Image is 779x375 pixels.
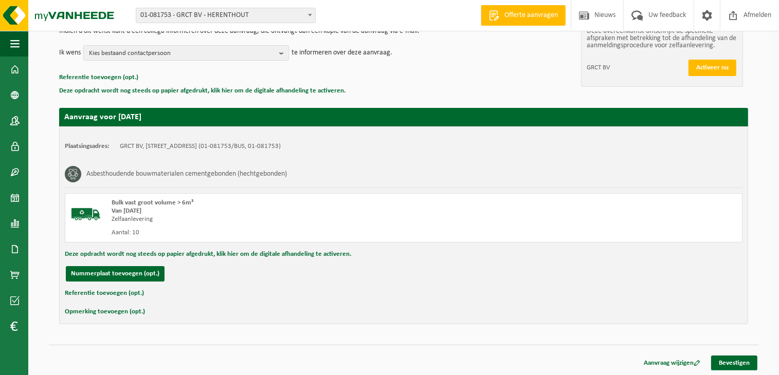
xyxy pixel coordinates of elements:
a: Aanvraag wijzigen [636,355,708,370]
a: Offerte aanvragen [481,5,566,26]
button: Referentie toevoegen (opt.) [65,287,144,300]
a: Bevestigen [711,355,757,370]
span: Offerte aanvragen [502,10,560,21]
span: GRCT BV [587,64,687,72]
span: 01-081753 - GRCT BV - HERENTHOUT [136,8,316,23]
button: Activeer nu [689,60,736,76]
strong: Plaatsingsadres: [65,143,110,149]
div: Zelfaanlevering [112,215,445,223]
strong: Van [DATE] [112,208,141,214]
p: te informeren over deze aanvraag. [292,45,392,61]
button: Opmerking toevoegen (opt.) [65,305,145,318]
strong: Aanvraag voor [DATE] [64,113,141,121]
span: Bulk vast groot volume > 6m³ [112,199,193,206]
button: Referentie toevoegen (opt.) [59,71,138,84]
img: BL-SO-LV.png [70,199,101,230]
button: Nummerplaat toevoegen (opt.) [66,266,165,282]
p: Deze overeenkomst omschrijft de specifieke afspraken met betrekking tot de afhandeling van de aan... [587,28,737,49]
p: Ik wens [59,45,81,61]
span: Kies bestaand contactpersoon [89,46,275,61]
span: 01-081753 - GRCT BV - HERENTHOUT [136,8,315,23]
button: Kies bestaand contactpersoon [83,45,289,61]
p: Indien u dit wenst kunt u een collega informeren over deze aanvraag, die ontvangt dan een kopie v... [59,28,576,35]
h3: Asbesthoudende bouwmaterialen cementgebonden (hechtgebonden) [86,166,287,182]
button: Deze opdracht wordt nog steeds op papier afgedrukt, klik hier om de digitale afhandeling te activ... [59,84,346,98]
button: Deze opdracht wordt nog steeds op papier afgedrukt, klik hier om de digitale afhandeling te activ... [65,248,351,261]
td: GRCT BV, [STREET_ADDRESS] (01-081753/BUS, 01-081753) [120,142,281,151]
div: Aantal: 10 [112,229,445,237]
